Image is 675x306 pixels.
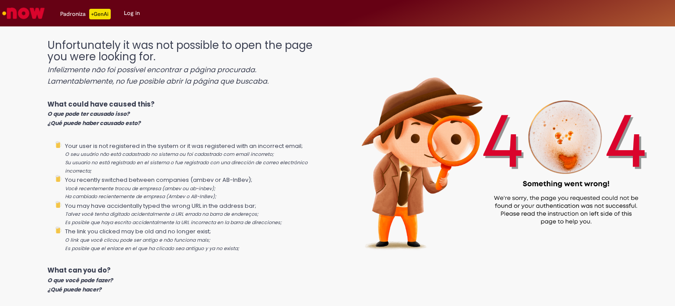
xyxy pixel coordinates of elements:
[1,4,46,22] img: ServiceNow
[89,9,111,19] p: +GenAi
[330,31,675,272] img: 404_ambev_new.png
[65,141,330,175] li: Your user is not registered in the system or it was registered with an incorrect email;
[47,40,330,86] h1: Unfortunately it was not possible to open the page you were looking for.
[65,226,330,252] li: The link you clicked may be old and no longer exist;
[47,76,269,86] i: Lamentablemente, no fue posible abrir la página que buscaba.
[47,277,113,284] i: O que você pode fazer?
[65,151,274,158] i: O seu usuário não está cadastrado no sistema ou foi cadastrado com email incorreto;
[65,193,216,200] i: Ha cambiado recientemente de empresa (Ambev o AB-InBev);
[65,201,330,227] li: You may have accidentally typed the wrong URL in the address bar;
[60,9,111,19] div: Padroniza
[47,100,330,128] p: What could have caused this?
[65,185,215,192] i: Você recentemente trocou de empresa (ambev ou ab-inbev);
[65,159,308,174] i: Su usuario no está registrado en el sistema o fue registrado con una dirección de correo electrón...
[47,110,130,118] i: O que pode ter causado isso?
[65,219,282,226] i: Es posible que haya escrito accidentalmente la URL incorrecta en la barra de direcciones;
[65,245,239,252] i: Es posible que el enlace en el que ha clicado sea antiguo y ya no exista;
[47,265,330,294] p: What can you do?
[65,211,258,218] i: Talvez você tenha digitado acidentalmente a URL errada na barra de endereços;
[47,119,141,127] i: ¿Qué puede haber causado esto?
[47,286,102,293] i: ¿Qué puede hacer?
[65,175,330,201] li: You recently switched between companies (ambev or AB-InBev);
[65,237,210,243] i: O link que você clicou pode ser antigo e não funciona mais;
[47,65,256,75] i: Infelizmente não foi possível encontrar a página procurada.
